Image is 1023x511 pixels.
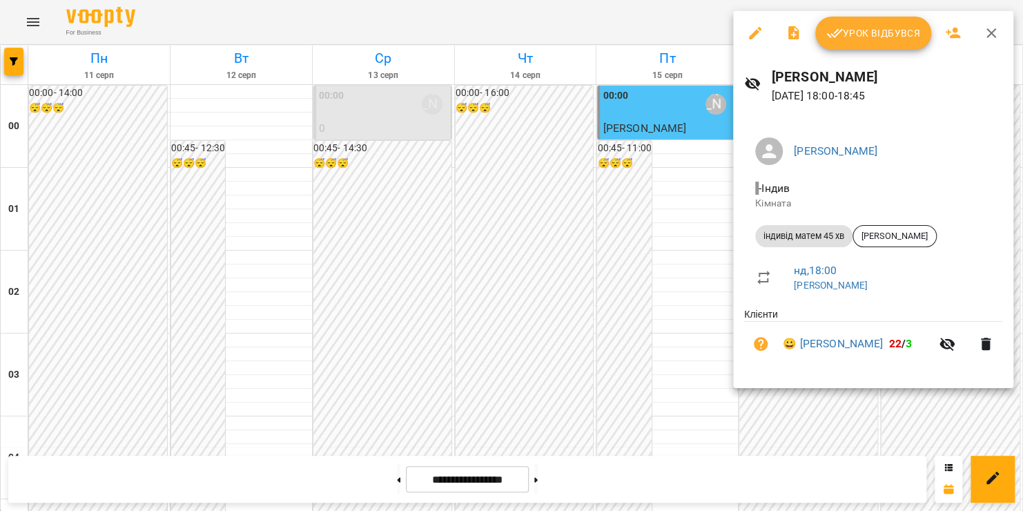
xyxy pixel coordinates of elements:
[744,327,777,360] button: Візит ще не сплачено. Додати оплату?
[794,280,868,291] a: [PERSON_NAME]
[794,144,877,157] a: [PERSON_NAME]
[772,88,1002,104] p: [DATE] 18:00 - 18:45
[888,337,901,350] span: 22
[772,66,1002,88] h6: [PERSON_NAME]
[853,230,936,242] span: [PERSON_NAME]
[852,225,937,247] div: [PERSON_NAME]
[744,307,1002,372] ul: Клієнти
[826,25,920,41] span: Урок відбувся
[815,17,931,50] button: Урок відбувся
[906,337,912,350] span: 3
[755,182,792,195] span: - Індив
[794,264,837,277] a: нд , 18:00
[783,336,883,352] a: 😀 [PERSON_NAME]
[755,197,991,211] p: Кімната
[755,230,852,242] span: індивід матем 45 хв
[888,337,912,350] b: /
